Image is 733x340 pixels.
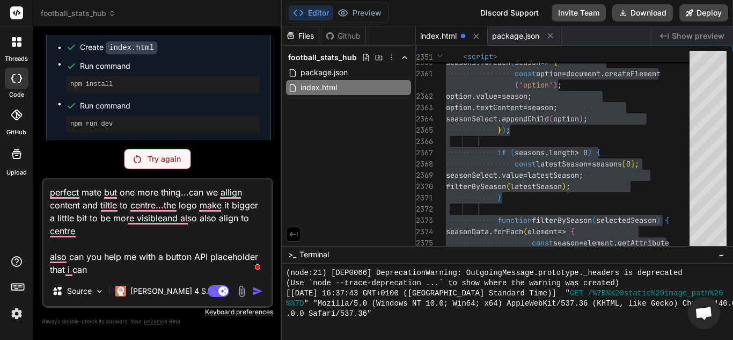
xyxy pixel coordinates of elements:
[416,158,432,170] div: 2368
[570,288,583,299] span: GET
[583,148,588,157] span: 0
[523,103,527,112] span: =
[553,238,579,248] span: season
[527,91,532,101] span: ;
[665,215,669,225] span: {
[493,227,523,236] span: forEach
[527,170,579,180] span: latestSeason
[446,227,489,236] span: seasonData
[588,148,592,157] span: )
[289,5,333,20] button: Editor
[566,182,570,191] span: ;
[510,182,562,191] span: latestSeason
[549,148,575,157] span: length
[596,215,656,225] span: selectedSeason
[562,69,566,78] span: =
[515,69,536,78] span: const
[515,159,536,169] span: const
[566,69,600,78] span: document
[688,297,720,329] div: Open chat
[476,103,523,112] span: textContent
[549,114,553,124] span: (
[67,286,92,296] p: Source
[416,237,432,249] div: 2375
[515,148,545,157] span: seasons
[416,113,432,125] div: 2364
[446,114,497,124] span: seasonSelect
[497,215,532,225] span: function
[583,114,588,124] span: ;
[532,215,592,225] span: filterBySeason
[463,52,467,61] span: <
[506,182,510,191] span: (
[299,66,349,79] span: package.json
[416,125,432,136] div: 2365
[489,227,493,236] span: .
[553,57,558,67] span: {
[536,69,562,78] span: option
[299,81,338,94] span: index.html
[42,316,273,327] p: Always double-check its answers. Your in Bind
[558,80,562,90] span: ;
[622,159,626,169] span: [
[635,159,639,169] span: ;
[579,238,583,248] span: =
[502,114,549,124] span: appendChild
[42,308,273,316] p: Keyboard preferences
[497,148,506,157] span: if
[43,179,272,276] textarea: To enrich screen reader interactions, please activate Accessibility in Grammarly extension settings
[446,91,472,101] span: option
[583,238,613,248] span: element
[672,31,724,41] span: Show preview
[497,91,502,101] span: =
[588,159,592,169] span: =
[472,91,476,101] span: .
[416,181,432,192] div: 2370
[497,170,502,180] span: .
[558,227,566,236] span: =>
[416,204,432,215] div: 2372
[519,80,553,90] span: 'option'
[148,154,181,164] p: Try again
[288,52,357,63] span: football_stats_hub
[446,182,506,191] span: filterBySeason
[286,299,304,309] span: %%7D
[618,238,669,248] span: getAttribute
[416,57,432,68] div: 2360
[467,52,493,61] span: script
[416,147,432,158] div: 2367
[8,305,26,323] img: settings
[527,227,558,236] span: element
[130,286,210,296] p: [PERSON_NAME] 4 S..
[592,159,622,169] span: seasons
[570,227,575,236] span: {
[41,8,116,19] span: football_stats_hub
[474,4,545,21] div: Discord Support
[286,278,619,288] span: (Use `node --trace-deprecation ...` to show where the warning was created)
[553,103,558,112] span: ;
[502,125,506,135] span: )
[9,90,24,99] label: code
[719,249,724,260] span: −
[252,286,263,296] img: icon
[600,69,605,78] span: .
[493,52,497,61] span: >
[420,31,457,41] span: index.html
[515,57,540,67] span: season
[497,114,502,124] span: .
[626,159,631,169] span: 0
[70,80,255,89] pre: npm install
[523,227,527,236] span: (
[472,103,476,112] span: .
[80,100,260,111] span: Run command
[497,125,502,135] span: }
[536,159,588,169] span: latestSeason
[613,238,618,248] span: .
[416,226,432,237] div: 2374
[476,91,497,101] span: value
[631,159,635,169] span: ]
[6,128,26,137] label: GitHub
[552,4,606,21] button: Invite Team
[540,57,549,67] span: =>
[502,170,523,180] span: value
